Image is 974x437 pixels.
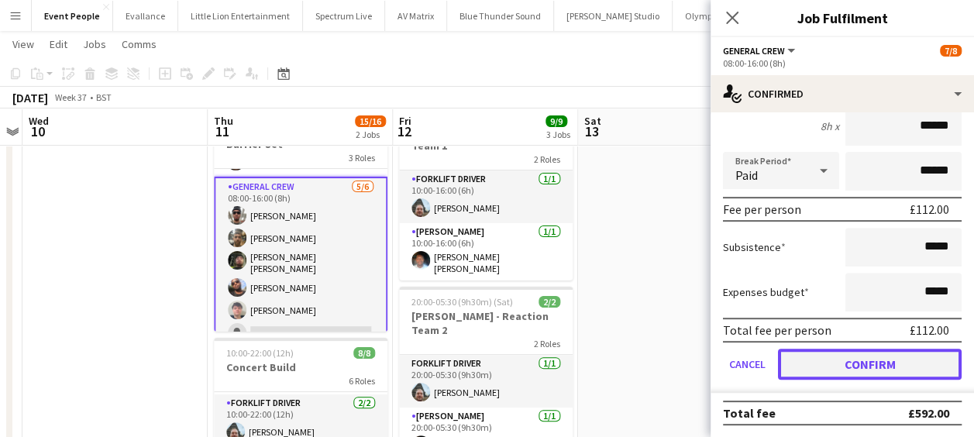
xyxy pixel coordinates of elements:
app-job-card: Updated08:00-16:00 (8h)7/8Barrier Set3 Roles[PERSON_NAME]Forklift Driver1/108:00-16:00 (8h)[PERSO... [214,102,387,332]
span: 2 Roles [534,153,560,165]
span: Jobs [83,37,106,51]
div: Fee per person [723,201,801,217]
span: 13 [582,122,601,140]
div: £112.00 [910,322,949,338]
span: Edit [50,37,67,51]
span: 8/8 [353,347,375,359]
app-job-card: 10:00-16:00 (6h)2/2[PERSON_NAME] - Reaction Team 12 RolesForklift Driver1/110:00-16:00 (6h)[PERSO... [399,102,573,280]
span: 9/9 [546,115,567,127]
span: 2/2 [539,296,560,308]
span: 7/8 [940,45,962,57]
span: Sat [584,114,601,128]
span: 10 [26,122,49,140]
span: 12 [397,122,411,140]
a: Edit [43,34,74,54]
span: 6 Roles [349,375,375,387]
span: 20:00-05:30 (9h30m) (Sat) [411,296,513,308]
app-card-role: Forklift Driver1/110:00-16:00 (6h)[PERSON_NAME] [399,170,573,223]
div: Total fee per person [723,322,831,338]
button: [PERSON_NAME] Studio [554,1,673,31]
div: £592.00 [908,405,949,421]
button: Event People [32,1,113,31]
button: Blue Thunder Sound [447,1,554,31]
label: Expenses budget [723,285,809,299]
div: 8h x [821,119,839,133]
div: BST [96,91,112,103]
h3: [PERSON_NAME] - Reaction Team 2 [399,309,573,337]
span: General Crew [723,45,785,57]
span: 10:00-22:00 (12h) [226,347,294,359]
button: Little Lion Entertainment [178,1,303,31]
app-card-role: Forklift Driver1/120:00-05:30 (9h30m)[PERSON_NAME] [399,355,573,408]
div: £112.00 [910,201,949,217]
button: Evallance [113,1,178,31]
span: 11 [212,122,233,140]
span: 2 Roles [534,338,560,349]
div: 3 Jobs [546,129,570,140]
a: Jobs [77,34,112,54]
app-card-role: [PERSON_NAME]1/110:00-16:00 (6h)[PERSON_NAME] [PERSON_NAME] [399,223,573,280]
div: Confirmed [711,75,974,112]
button: Spectrum Live [303,1,385,31]
span: Fri [399,114,411,128]
span: 15/16 [355,115,386,127]
span: 3 Roles [349,152,375,163]
div: 08:00-16:00 (8h) [723,57,962,69]
button: Confirm [778,349,962,380]
div: Total fee [723,405,776,421]
span: Wed [29,114,49,128]
button: Cancel [723,349,772,380]
h3: Concert Build [214,360,387,374]
a: View [6,34,40,54]
span: Week 37 [51,91,90,103]
button: AV Matrix [385,1,447,31]
button: Olympus Express [673,1,765,31]
span: Thu [214,114,233,128]
span: View [12,37,34,51]
button: General Crew [723,45,797,57]
span: Paid [735,167,758,183]
a: Comms [115,34,163,54]
div: [DATE] [12,90,48,105]
span: Comms [122,37,157,51]
h3: Job Fulfilment [711,8,974,28]
label: Subsistence [723,240,786,254]
app-card-role: General Crew5/608:00-16:00 (8h)[PERSON_NAME][PERSON_NAME][PERSON_NAME] [PERSON_NAME][PERSON_NAME]... [214,177,387,349]
div: 2 Jobs [356,129,385,140]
